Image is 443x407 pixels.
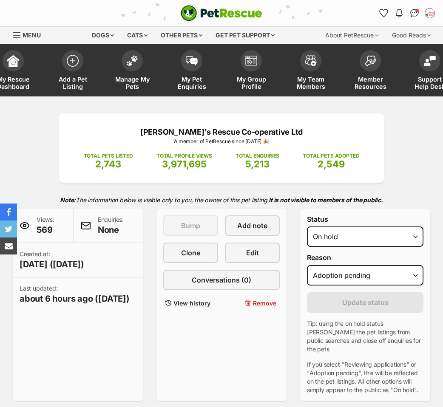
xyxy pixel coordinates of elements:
a: View history [163,297,218,309]
img: dashboard-icon-eb2f2d2d3e046f16d808141f083e7271f6b2e854fb5c12c21221c1fb7104beca.svg [7,55,19,67]
p: TOTAL PETS LISTED [84,152,133,160]
a: Add note [225,215,280,236]
p: TOTAL PROFILE VIEWS [156,152,212,160]
a: Edit [225,243,280,263]
p: Last updated: [20,284,130,305]
a: Conversations [408,6,421,20]
img: help-desk-icon-fdf02630f3aa405de69fd3d07c3f3aa587a6932b1a1747fa1d2bba05be0121f9.svg [424,56,436,66]
div: Dogs [86,27,120,44]
img: Katie Elliot profile pic [426,9,434,17]
div: Good Reads [386,27,437,44]
img: pet-enquiries-icon-7e3ad2cf08bfb03b45e93fb7055b45f3efa6380592205ae92323e6603595dc1f.svg [186,56,198,65]
span: [DATE] ([DATE]) [20,258,84,270]
div: Cats [121,27,153,44]
img: add-pet-listing-icon-0afa8454b4691262ce3f59096e99ab1cd57d4a30225e0717b998d2c9b9846f56.svg [67,55,79,67]
span: My Team Members [292,76,330,90]
a: My Group Profile [221,46,281,96]
div: About PetRescue [319,27,384,44]
span: Clone [181,248,200,258]
a: Conversations (0) [163,270,280,290]
span: Add note [237,220,267,231]
span: Member Resources [351,76,389,90]
span: Bump [181,220,200,231]
span: 2,743 [95,158,121,170]
div: Get pet support [210,27,281,44]
span: 2,549 [318,158,345,170]
span: 569 [37,224,54,236]
a: Add a Pet Listing [43,46,102,96]
a: My Team Members [281,46,341,96]
span: Edit [246,248,259,258]
button: Notifications [392,6,406,20]
p: Views: [37,215,54,236]
p: Created at: [20,250,84,270]
span: View history [173,299,210,308]
label: Status [307,215,423,223]
ul: Account quick links [377,6,437,20]
div: Other pets [155,27,208,44]
span: 3,971,695 [162,158,207,170]
img: group-profile-icon-3fa3cf56718a62981997c0bc7e787c4b2cf8bcc04b72c1350f741eb67cf2f40e.svg [245,56,257,66]
span: about 6 hours ago ([DATE]) [20,293,130,305]
p: A member of PetRescue since [DATE] 🎉 [72,138,371,145]
a: Menu [13,27,47,42]
span: Remove [253,299,276,308]
a: Manage My Pets [102,46,162,96]
a: Clone [163,243,218,263]
p: The information below is visible only to you, the owner of this pet listing. [13,191,430,209]
img: team-members-icon-5396bd8760b3fe7c0b43da4ab00e1e3bb1a5d9ba89233759b79545d2d3fc5d0d.svg [305,55,317,66]
p: TOTAL ENQUIRIES [236,152,279,160]
p: Enquiries: [98,215,124,236]
span: 5,213 [245,158,270,170]
p: TOTAL PETS ADOPTED [303,152,359,160]
span: Add a Pet Listing [54,76,92,90]
a: Member Resources [341,46,400,96]
label: Reason [307,254,423,261]
a: PetRescue [181,5,262,21]
a: My Pet Enquiries [162,46,221,96]
span: None [98,224,124,236]
p: Tip: using the on hold status [PERSON_NAME] the pet listings from public searches and close off e... [307,319,423,353]
img: logo-cat-932fe2b9b8326f06289b0f2fb663e598f794de774fb13d1741a6617ecf9a85b4.svg [181,5,262,21]
span: Menu [23,31,41,39]
button: My account [423,6,437,20]
p: If you select "Reviewing applications" or "Adoption pending", this will be reflected on the pet l... [307,360,423,394]
span: Manage My Pets [113,76,151,90]
img: member-resources-icon-8e73f808a243e03378d46382f2149f9095a855e16c252ad45f914b54edf8863c.svg [364,55,376,67]
strong: It is not visible to members of the public. [269,196,383,203]
button: Remove [225,297,280,309]
p: [PERSON_NAME]'s Rescue Co-operative Ltd [72,126,371,138]
span: My Group Profile [232,76,270,90]
img: notifications-46538b983faf8c2785f20acdc204bb7945ddae34d4c08c2a6579f10ce5e182be.svg [396,9,403,17]
button: Update status [307,292,423,313]
a: Favourites [377,6,391,20]
img: chat-41dd97257d64d25036548639549fe6c8038ab92f7586957e7f3b1b290dea8141.svg [410,9,419,17]
span: My Pet Enquiries [173,76,211,90]
span: Update status [342,297,389,308]
img: manage-my-pets-icon-02211641906a0b7f246fdf0571729dbe1e7629f14944591b6c1af311fb30b64b.svg [126,55,138,66]
span: Conversations (0) [192,275,251,285]
strong: Note: [60,196,76,203]
button: Bump [163,215,218,236]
